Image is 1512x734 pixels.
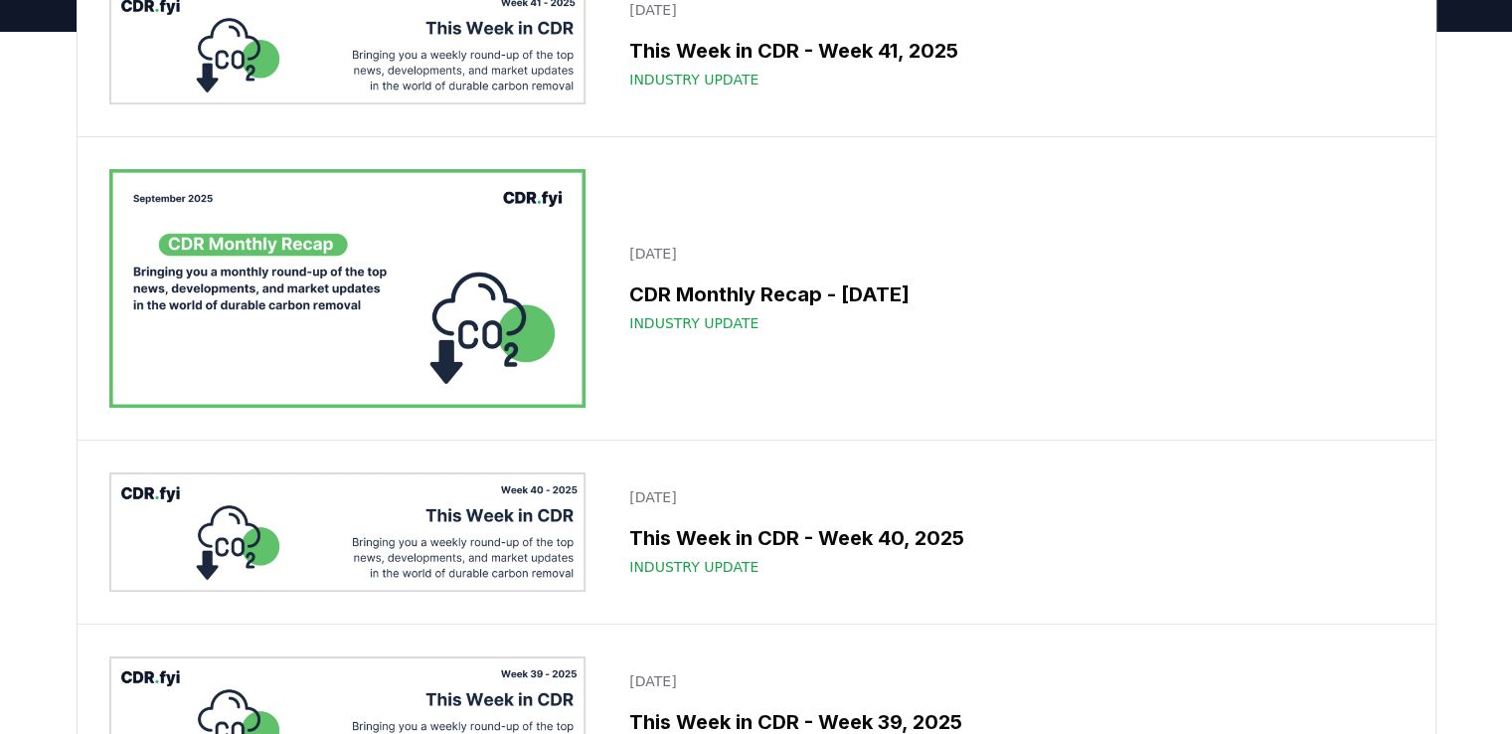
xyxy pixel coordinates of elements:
img: This Week in CDR - Week 40, 2025 blog post image [109,472,587,592]
h3: This Week in CDR - Week 41, 2025 [629,36,1391,66]
span: Industry Update [629,557,758,577]
img: CDR Monthly Recap - September 2025 blog post image [109,169,587,408]
p: [DATE] [629,487,1391,507]
a: [DATE]This Week in CDR - Week 40, 2025Industry Update [617,475,1403,589]
span: Industry Update [629,313,758,333]
a: [DATE]CDR Monthly Recap - [DATE]Industry Update [617,232,1403,345]
h3: CDR Monthly Recap - [DATE] [629,279,1391,309]
p: [DATE] [629,671,1391,691]
p: [DATE] [629,244,1391,264]
span: Industry Update [629,70,758,90]
h3: This Week in CDR - Week 40, 2025 [629,523,1391,553]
